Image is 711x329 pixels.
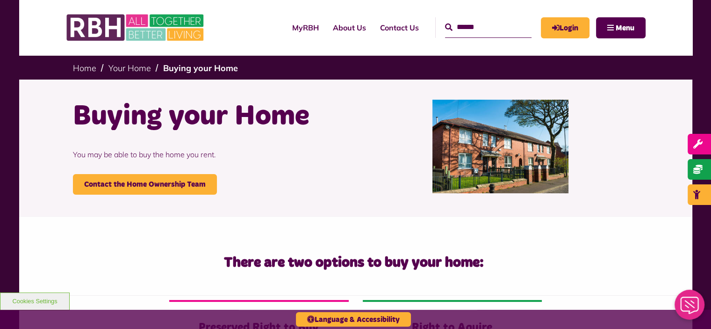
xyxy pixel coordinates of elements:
[296,312,411,327] button: Language & Accessibility
[285,15,326,40] a: MyRBH
[596,17,646,38] button: Navigation
[163,63,238,73] a: Buying your Home
[108,63,151,73] a: Your Home
[373,15,426,40] a: Contact Us
[73,135,349,174] p: You may be able to buy the home you rent.
[73,63,96,73] a: Home
[616,24,634,32] span: Menu
[432,100,569,193] img: Belton Avenue
[73,174,217,195] a: Contact the Home Ownership Team
[326,15,373,40] a: About Us
[445,17,531,37] input: Search
[669,287,711,329] iframe: Netcall Web Assistant for live chat
[73,98,349,135] h1: Buying your Home
[541,17,589,38] a: MyRBH
[66,9,206,46] img: RBH
[224,256,484,270] strong: There are two options to buy your home:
